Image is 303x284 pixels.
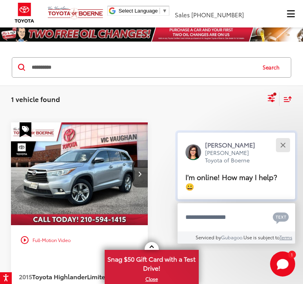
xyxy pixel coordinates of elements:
span: I'm online! How may I help? 😀 [185,171,277,191]
a: Select Language​ [118,8,167,14]
div: 2015 Toyota Highlander Limited 0 [11,122,149,225]
span: Serviced by [196,234,221,240]
button: Next image [132,160,148,188]
span: Toyota Highlander [32,272,87,281]
a: 2015Toyota HighlanderLimited [19,272,112,281]
p: [PERSON_NAME] [205,140,263,149]
span: 1 [291,253,293,256]
a: 2015 Toyota Highlander Limited2015 Toyota Highlander Limited2015 Toyota Highlander Limited2015 To... [11,122,149,225]
button: Search [255,58,291,77]
button: Chat with SMS [270,208,291,226]
span: Use is subject to [243,234,279,240]
p: [PERSON_NAME] Toyota of Boerne [205,149,263,164]
button: Select sort value [279,92,292,106]
svg: Start Chat [270,251,295,277]
button: Toggle Chat Window [270,251,295,277]
button: Close [274,137,291,153]
img: 2015 Toyota Highlander Limited [11,122,149,226]
svg: Text [273,211,289,224]
span: Select Language [118,8,158,14]
span: ▼ [162,8,167,14]
span: 1 vehicle found [11,94,60,104]
textarea: Type your message [178,203,295,231]
input: Search by Make, Model, or Keyword [31,58,255,77]
a: Gubagoo. [221,234,243,240]
span: Special [20,122,31,137]
img: Vic Vaughan Toyota of Boerne [47,6,103,20]
span: Snag $50 Gift Card with a Test Drive! [105,251,198,275]
div: Close[PERSON_NAME][PERSON_NAME] Toyota of BoerneI'm online! How may I help? 😀Type your messageCha... [178,133,295,244]
span: Limited [87,272,109,281]
span: [PHONE_NUMBER] [191,10,244,19]
span: 2015 [19,272,32,281]
a: Terms [279,234,292,240]
span: Sales [175,10,190,19]
button: Select filters [267,91,276,107]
